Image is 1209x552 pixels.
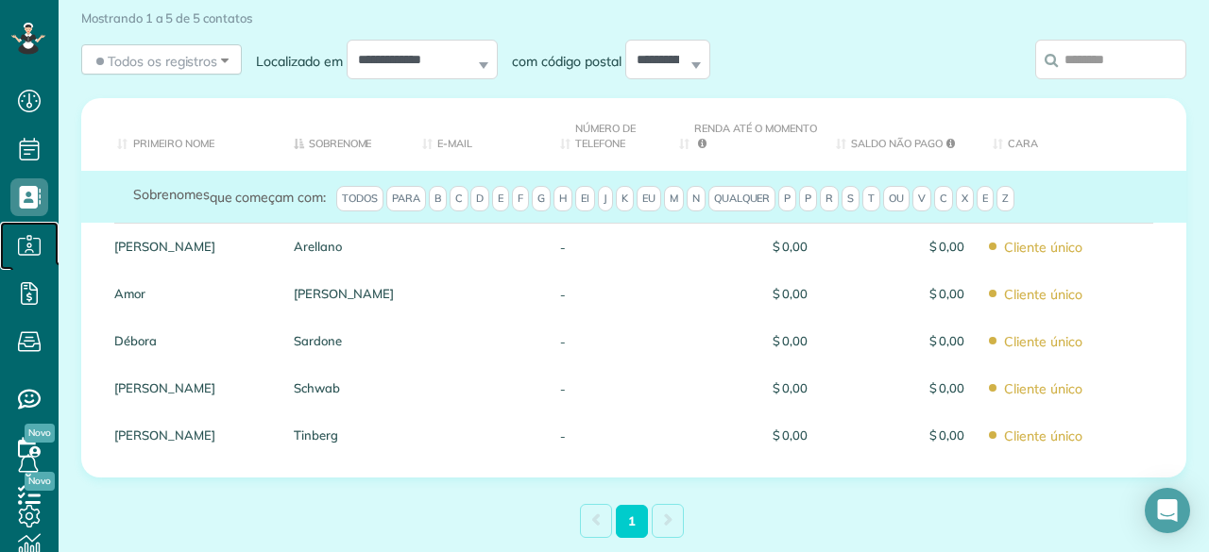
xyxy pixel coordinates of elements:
[512,52,622,69] font: com código postal
[929,333,965,348] font: $ 0,00
[1004,333,1082,350] font: Cliente único
[1002,192,1009,205] font: Z
[982,192,988,205] font: E
[294,380,340,395] font: Schwab
[616,505,648,538] a: 1
[979,98,1186,170] th: Tipo: ative para classificar a coluna em ordem crescente
[294,239,342,254] font: Arellano
[114,240,265,253] a: [PERSON_NAME]
[692,192,700,205] font: N
[1145,488,1190,533] div: Open Intercom Messenger
[81,98,280,170] th: Primeiro nome: ative para classificar a coluna em ordem crescente
[1004,380,1082,397] font: Cliente único
[280,98,409,170] th: Sobrenome: ative para classificar a coluna em ordem decrescente
[114,427,215,443] font: [PERSON_NAME]
[294,428,395,442] a: Tinberg
[294,334,395,347] a: Sardone
[962,192,968,205] font: X
[560,287,566,302] font: -
[546,98,665,170] th: Número de telefone: ative para classificar a coluna em ordem crescente
[114,287,265,300] a: Amor
[868,192,875,205] font: T
[108,53,217,70] font: Todos os registros
[133,186,210,203] font: Sobrenomes
[826,192,833,205] font: R
[560,381,566,396] font: -
[294,381,395,394] a: Schwab
[773,427,809,443] font: $ 0,00
[81,10,252,25] font: Mostrando 1 a 5 de 5 contatos
[665,98,822,170] th: Renda até o momento: ative para classificar a coluna em ordem crescente
[560,334,566,349] font: -
[114,333,157,348] font: Débora
[210,188,326,205] font: que começam com:
[114,381,265,394] a: [PERSON_NAME]
[575,122,636,150] font: Número de telefone
[1008,137,1038,150] font: Cara
[114,239,215,254] font: [PERSON_NAME]
[929,286,965,301] font: $ 0,00
[773,286,809,301] font: $ 0,00
[822,98,979,170] th: Saldo não pago: ative para classificar a coluna em ordem crescente
[114,334,265,347] a: Débora
[294,286,395,301] font: [PERSON_NAME]
[114,380,215,395] font: [PERSON_NAME]
[714,192,771,205] font: QUALQUER
[518,192,523,205] font: F
[114,286,145,301] font: Amor
[114,428,265,442] a: [PERSON_NAME]
[294,427,338,443] font: Tinberg
[670,192,678,205] font: M
[694,122,816,135] font: Renda até o momento
[537,192,545,205] font: G
[1004,427,1082,444] font: Cliente único
[929,239,965,254] font: $ 0,00
[940,192,947,205] font: C
[560,240,566,255] font: -
[294,333,342,348] font: Sardone
[294,240,395,253] a: Arellano
[1004,286,1082,303] font: Cliente único
[408,98,546,170] th: E-mail: ative para classificar a coluna em ordem crescente
[309,137,372,150] font: Sobrenome
[642,192,656,205] font: eu
[559,192,567,205] font: H
[622,192,628,205] font: K
[1004,239,1082,256] font: Cliente único
[784,192,791,205] font: P
[918,192,926,205] font: V
[604,192,607,205] font: J
[476,192,484,205] font: D
[342,192,378,205] font: Todos
[929,380,965,395] font: $ 0,00
[889,192,904,205] font: OU
[805,192,811,205] font: P
[773,380,809,395] font: $ 0,00
[437,137,472,150] font: E-mail
[256,52,343,69] font: Localizado em
[560,428,566,443] font: -
[847,192,854,205] font: S
[434,192,441,205] font: B
[498,192,503,205] font: E
[773,239,809,254] font: $ 0,00
[133,137,214,150] font: Primeiro nome
[773,333,809,348] font: $ 0,00
[628,513,636,528] font: 1
[28,427,51,439] font: Novo
[929,427,965,443] font: $ 0,00
[455,192,463,205] font: C
[294,287,395,300] a: [PERSON_NAME]
[392,192,420,205] font: PARA
[851,137,942,150] font: Saldo não pago
[581,192,589,205] font: Ei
